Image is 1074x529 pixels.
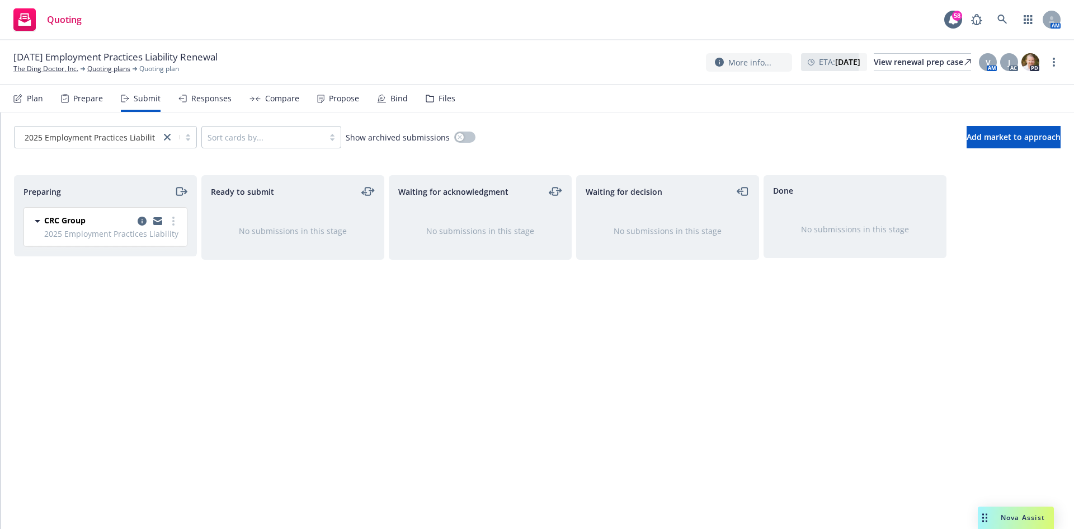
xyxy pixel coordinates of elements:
a: Search [991,8,1014,31]
a: View renewal prep case [874,53,971,71]
div: Compare [265,94,299,103]
a: Quoting [9,4,86,35]
button: More info... [706,53,792,72]
span: Waiting for acknowledgment [398,186,508,198]
div: View renewal prep case [874,54,971,71]
a: close [161,130,174,144]
div: Plan [27,94,43,103]
span: CRC Group [44,214,86,226]
div: Bind [390,94,408,103]
a: moveRight [174,185,187,198]
div: No submissions in this stage [407,225,553,237]
span: [DATE] Employment Practices Liability Renewal [13,50,218,64]
div: No submissions in this stage [595,225,741,237]
span: V [986,57,991,68]
span: Quoting plan [139,64,179,74]
span: Preparing [23,186,61,198]
span: Ready to submit [211,186,274,198]
div: No submissions in this stage [782,223,928,235]
div: Submit [134,94,161,103]
img: photo [1021,53,1039,71]
a: Report a Bug [965,8,988,31]
button: Add market to approach [967,126,1061,148]
div: No submissions in this stage [220,225,366,237]
div: Responses [191,94,232,103]
a: copy logging email [135,214,149,228]
span: 2025 Employment Practices Liability [20,132,155,143]
div: 58 [952,11,962,21]
button: Nova Assist [978,507,1054,529]
a: The Ding Doctor, Inc. [13,64,78,74]
span: ETA : [819,56,860,68]
a: moveLeft [736,185,750,198]
a: Quoting plans [87,64,130,74]
div: Propose [329,94,359,103]
div: Files [439,94,455,103]
a: moveLeftRight [361,185,375,198]
span: Show archived submissions [346,132,450,143]
a: more [167,214,180,228]
a: copy logging email [151,214,164,228]
a: moveLeftRight [549,185,562,198]
div: Prepare [73,94,103,103]
strong: [DATE] [835,57,860,67]
a: more [1047,55,1061,69]
div: Drag to move [978,507,992,529]
span: Add market to approach [967,132,1061,142]
span: More info... [728,57,771,68]
span: 2025 Employment Practices Liability [44,228,180,240]
span: Quoting [47,15,82,24]
span: Done [773,185,793,196]
a: Switch app [1017,8,1039,31]
span: J [1008,57,1010,68]
span: Waiting for decision [586,186,662,198]
span: Nova Assist [1001,513,1045,522]
span: 2025 Employment Practices Liability [25,132,159,143]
